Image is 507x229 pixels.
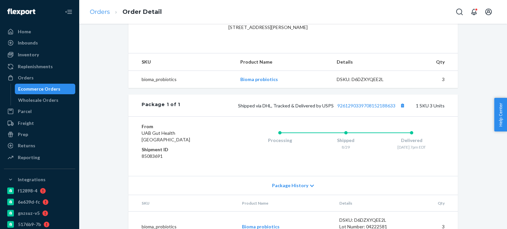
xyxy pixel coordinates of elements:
[15,95,76,105] a: Wholesale Orders
[4,152,75,163] a: Reporting
[453,5,466,18] button: Open Search Box
[406,195,458,212] th: Qty
[18,199,40,205] div: 6e639d-fc
[379,137,445,144] div: Delivered
[467,5,481,18] button: Open notifications
[404,53,458,71] th: Qty
[18,74,34,81] div: Orders
[4,26,75,37] a: Home
[122,8,162,15] a: Order Detail
[4,208,75,218] a: gnzsuz-v5
[4,174,75,185] button: Integrations
[235,53,331,71] th: Product Name
[18,187,37,194] div: f12898-4
[18,51,39,58] div: Inventory
[18,40,38,46] div: Inbounds
[15,84,76,94] a: Ecommerce Orders
[4,140,75,151] a: Returns
[4,38,75,48] a: Inbounds
[90,8,110,15] a: Orders
[62,5,75,18] button: Close Navigation
[128,195,237,212] th: SKU
[398,101,407,110] button: Copy tracking number
[18,63,53,70] div: Replenishments
[334,195,407,212] th: Details
[404,71,458,88] td: 3
[272,182,308,189] span: Package History
[240,76,278,82] a: Bioma probiotics
[18,210,40,216] div: gnzsuz-v5
[482,5,495,18] button: Open account menu
[142,101,180,110] div: Package 1 of 1
[18,97,58,103] div: Wholesale Orders
[18,154,40,161] div: Reporting
[4,61,75,72] a: Replenishments
[18,142,35,149] div: Returns
[18,120,34,127] div: Freight
[18,86,60,92] div: Ecommerce Orders
[4,129,75,140] a: Prep
[337,76,399,83] div: DSKU: D6DZXYQEE2L
[331,53,404,71] th: Details
[18,28,31,35] div: Home
[237,195,334,212] th: Product Name
[142,146,220,153] dt: Shipment ID
[4,72,75,83] a: Orders
[128,71,235,88] td: bioma_probiotics
[142,123,220,130] dt: From
[7,9,35,15] img: Flexport logo
[18,131,28,138] div: Prep
[494,98,507,131] button: Help Center
[4,197,75,207] a: 6e639d-fc
[142,153,220,159] dd: 85083691
[337,103,395,108] a: 9261290339708152188633
[379,144,445,150] div: [DATE] 7pm EDT
[4,49,75,60] a: Inventory
[142,130,190,142] span: UAB Gut Health [GEOGRAPHIC_DATA]
[4,186,75,196] a: f12898-4
[313,137,379,144] div: Shipped
[84,2,167,22] ol: breadcrumbs
[18,108,32,115] div: Parcel
[339,217,401,223] div: DSKU: D6DZXYQEE2L
[180,101,445,110] div: 1 SKU 3 Units
[128,53,235,71] th: SKU
[4,118,75,129] a: Freight
[4,106,75,117] a: Parcel
[313,144,379,150] div: 8/29
[18,221,41,228] div: 5176b9-7b
[247,137,313,144] div: Processing
[18,176,46,183] div: Integrations
[238,103,407,108] span: Shipped via DHL, Tracked & Delivered by USPS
